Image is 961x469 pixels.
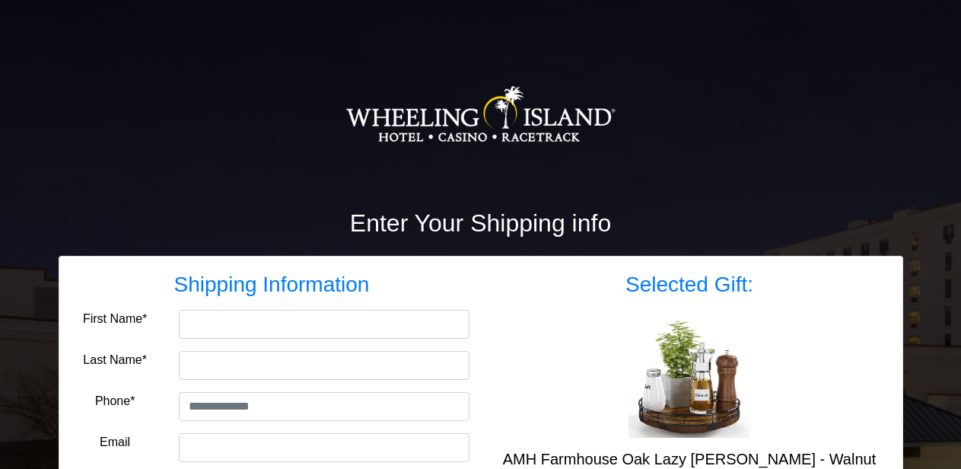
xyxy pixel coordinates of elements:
[100,433,130,451] label: Email
[492,450,887,468] h5: AMH Farmhouse Oak Lazy [PERSON_NAME] - Walnut
[75,272,469,298] h3: Shipping Information
[83,310,147,328] label: First Name*
[59,209,903,238] h2: Enter Your Shipping info
[95,392,135,410] label: Phone*
[492,272,887,298] h3: Selected Gift:
[345,38,616,190] img: Logo
[83,351,147,369] label: Last Name*
[628,316,750,438] img: AMH Farmhouse Oak Lazy Susan - Walnut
